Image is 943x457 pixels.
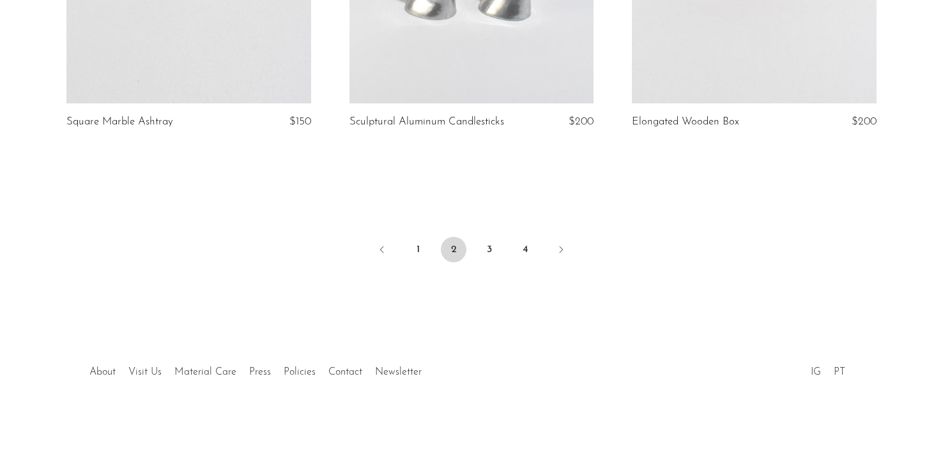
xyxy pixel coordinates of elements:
[852,116,877,127] span: $200
[548,237,574,265] a: Next
[66,116,173,128] a: Square Marble Ashtray
[349,116,504,128] a: Sculptural Aluminum Candlesticks
[441,237,466,262] span: 2
[174,367,236,377] a: Material Care
[284,367,316,377] a: Policies
[569,116,594,127] span: $200
[128,367,162,377] a: Visit Us
[405,237,431,262] a: 1
[369,237,395,265] a: Previous
[811,367,821,377] a: IG
[83,357,428,381] ul: Quick links
[89,367,116,377] a: About
[328,367,362,377] a: Contact
[632,116,739,128] a: Elongated Wooden Box
[804,357,852,381] ul: Social Medias
[289,116,311,127] span: $150
[249,367,271,377] a: Press
[834,367,845,377] a: PT
[512,237,538,262] a: 4
[477,237,502,262] a: 3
